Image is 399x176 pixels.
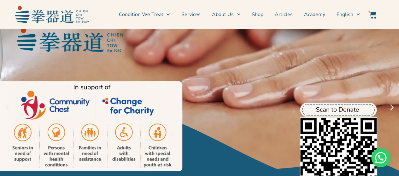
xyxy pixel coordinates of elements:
nav: Menu [92,7,360,22]
a: Shop [252,7,263,22]
a: Academy [304,7,325,22]
img: Website Icon-03 [368,11,376,19]
a: Switch to English [337,7,360,22]
div: Previous slide [3,104,11,111]
div: Need help? WhatsApp contact [371,148,390,167]
a: Condition We Treat [119,7,170,22]
a: Articles [275,7,293,22]
a: About Us [212,7,240,22]
span: English [337,11,353,18]
div: Next slide [388,104,396,111]
a: Services [181,7,201,22]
